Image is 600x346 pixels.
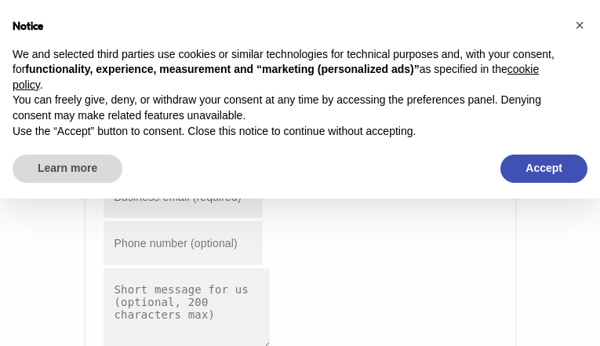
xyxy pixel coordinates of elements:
button: Learn more [13,155,122,183]
span: × [575,16,584,34]
strong: functionality, experience, measurement and “marketing (personalized ads)” [25,63,419,75]
h2: Notice [13,19,562,35]
p: You can freely give, deny, or withdraw your consent at any time by accessing the preferences pane... [13,93,562,123]
a: cookie policy [13,63,539,91]
input: Phone number (optional) [102,220,264,266]
p: We and selected third parties use cookies or similar technologies for technical purposes and, wit... [13,47,562,93]
button: Close this notice [567,13,592,38]
button: Accept [500,155,587,183]
p: Use the “Accept” button to consent. Close this notice to continue without accepting. [13,124,562,140]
